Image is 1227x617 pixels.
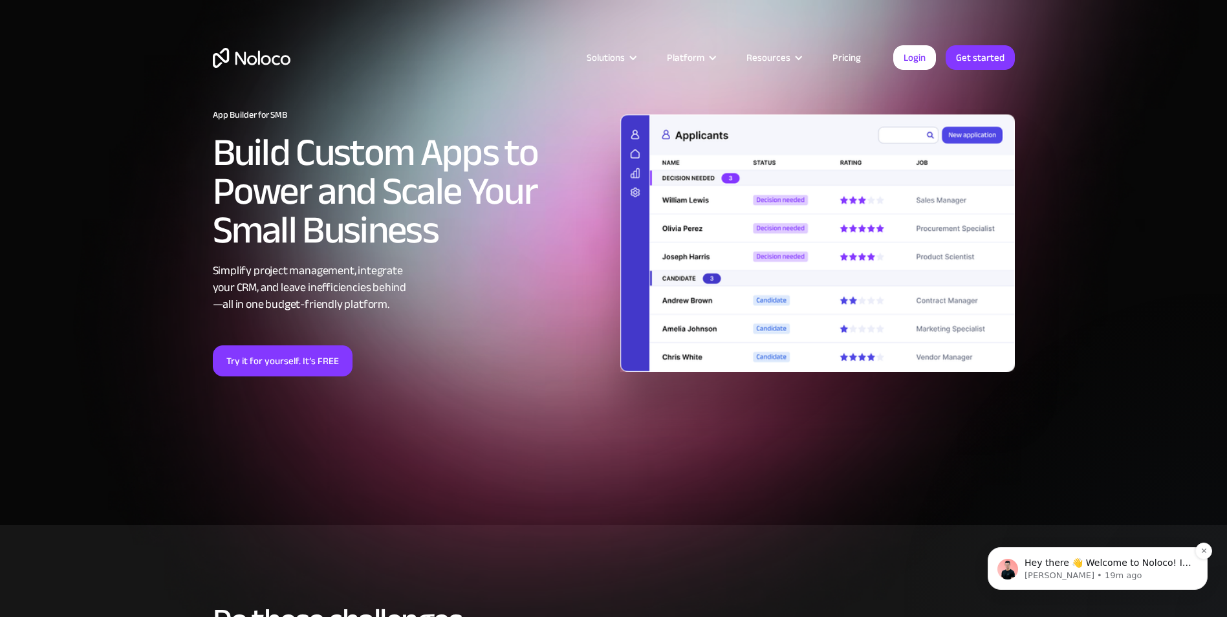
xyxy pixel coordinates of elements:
div: Platform [667,49,704,66]
div: Solutions [587,49,625,66]
a: Pricing [816,49,877,66]
a: Try it for yourself. It’s FREE [213,345,353,376]
button: Dismiss notification [227,77,244,94]
div: Platform [651,49,730,66]
div: Resources [730,49,816,66]
div: message notification from Darragh, 19m ago. Hey there 👋 Welcome to Noloco! If you have any questi... [19,81,239,124]
p: Message from Darragh, sent 19m ago [56,104,223,116]
iframe: Intercom notifications message [968,466,1227,611]
div: Solutions [570,49,651,66]
a: Login [893,45,936,70]
p: Hey there 👋 Welcome to Noloco! If you have any questions, just reply to this message. [GEOGRAPHIC... [56,91,223,104]
div: Resources [746,49,790,66]
div: Simplify project management, integrate your CRM, and leave inefficiencies behind —all in one budg... [213,263,607,313]
img: Profile image for Darragh [29,93,50,114]
a: Get started [946,45,1015,70]
a: home [213,48,290,68]
h2: Build Custom Apps to Power and Scale Your Small Business [213,133,607,250]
